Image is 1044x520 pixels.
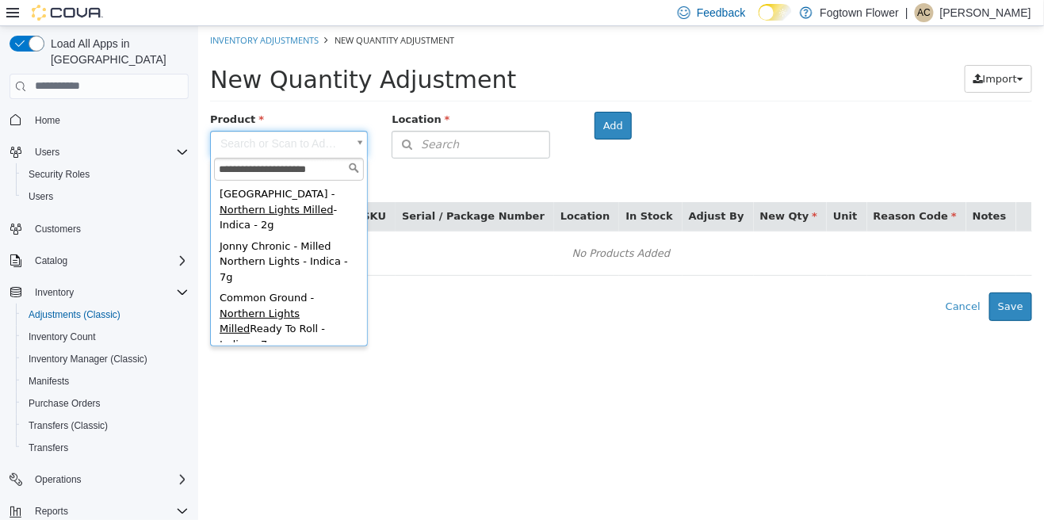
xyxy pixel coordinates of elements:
a: Users [22,187,59,206]
button: Transfers [16,437,195,459]
span: Inventory Manager (Classic) [22,350,189,369]
a: Adjustments (Classic) [22,305,127,324]
p: | [905,3,908,22]
span: Adjustments (Classic) [29,308,120,321]
button: Catalog [29,251,74,270]
span: Feedback [697,5,745,21]
span: Users [35,146,59,159]
button: Inventory Manager (Classic) [16,348,195,370]
p: [PERSON_NAME] [940,3,1031,22]
span: Inventory Count [29,331,96,343]
div: Alister Crichton [915,3,934,22]
button: Operations [3,468,195,491]
button: Purchase Orders [16,392,195,415]
button: Inventory Count [16,326,195,348]
button: Adjustments (Classic) [16,304,195,326]
a: Home [29,111,67,130]
button: Customers [3,217,195,240]
span: Customers [35,223,81,235]
button: Inventory [29,283,80,302]
span: Adjustments (Classic) [22,305,189,324]
button: Users [16,185,195,208]
a: Inventory Count [22,327,102,346]
span: Home [29,110,189,130]
button: Catalog [3,250,195,272]
span: Inventory [29,283,189,302]
a: Inventory Manager (Classic) [22,350,154,369]
span: Northern Lights Milled [21,178,136,189]
span: Inventory [35,286,74,299]
span: AC [918,3,931,22]
span: Catalog [35,254,67,267]
span: Transfers (Classic) [22,416,189,435]
a: Manifests [22,372,75,391]
button: Home [3,109,195,132]
div: Common Ground - Ready To Roll - Indica - 7g [16,262,166,329]
a: Customers [29,220,87,239]
span: Users [29,190,53,203]
span: Customers [29,219,189,239]
span: Inventory Count [22,327,189,346]
span: Manifests [29,375,69,388]
span: Purchase Orders [29,397,101,410]
button: Users [3,141,195,163]
button: Manifests [16,370,195,392]
span: Manifests [22,372,189,391]
div: Jonny Chronic - Milled Northern Lights - Indica - 7g [16,210,166,262]
span: Users [29,143,189,162]
button: Security Roles [16,163,195,185]
button: Transfers (Classic) [16,415,195,437]
a: Security Roles [22,165,96,184]
span: Operations [29,470,189,489]
button: Operations [29,470,88,489]
span: Transfers [29,442,68,454]
div: [GEOGRAPHIC_DATA] - - Indica - 2g [16,158,166,210]
a: Transfers (Classic) [22,416,114,435]
a: Transfers [22,438,75,457]
button: Inventory [3,281,195,304]
span: Northern Lights Milled [21,281,101,309]
span: Transfers [22,438,189,457]
span: Home [35,114,60,127]
img: Cova [32,5,103,21]
p: Fogtown Flower [820,3,900,22]
span: Load All Apps in [GEOGRAPHIC_DATA] [44,36,189,67]
span: Catalog [29,251,189,270]
span: Transfers (Classic) [29,419,108,432]
span: Reports [35,505,68,518]
input: Dark Mode [759,4,792,21]
span: Security Roles [29,168,90,181]
span: Operations [35,473,82,486]
button: Users [29,143,66,162]
span: Inventory Manager (Classic) [29,353,147,365]
a: Purchase Orders [22,394,107,413]
span: Security Roles [22,165,189,184]
span: Users [22,187,189,206]
span: Purchase Orders [22,394,189,413]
